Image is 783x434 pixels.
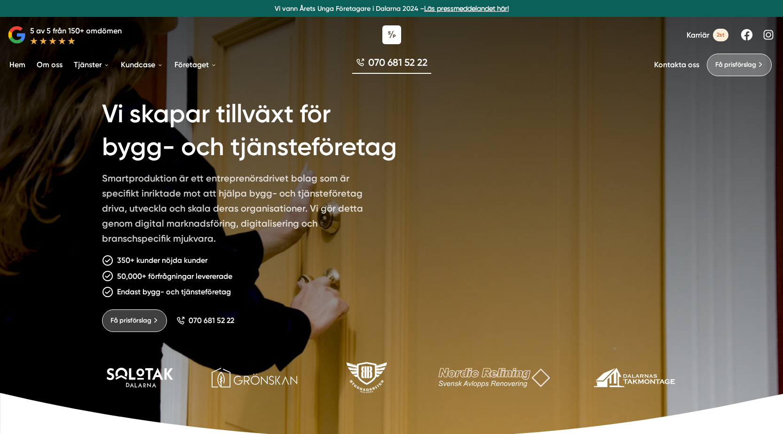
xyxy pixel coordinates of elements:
[72,53,111,77] a: Tjänster
[102,309,167,332] a: Få prisförslag
[173,53,219,77] a: Företaget
[424,5,509,12] a: Läs pressmeddelandet här!
[111,316,151,326] span: Få prisförslag
[352,55,431,74] a: 070 681 52 22
[654,60,699,69] a: Kontakta oss
[715,60,756,70] span: Få prisförslag
[30,25,122,37] p: 5 av 5 från 150+ omdömen
[713,29,728,41] span: 2st
[117,254,207,266] p: 350+ kunder nöjda kunder
[687,29,728,41] a: Karriär 2st
[707,54,772,76] a: Få prisförslag
[102,171,373,250] p: Smartproduktion är ett entreprenörsdrivet bolag som är specifikt inriktade mot att hjälpa bygg- o...
[189,316,234,325] span: 070 681 52 22
[176,316,234,325] a: 070 681 52 22
[117,286,231,298] p: Endast bygg- och tjänsteföretag
[117,270,232,282] p: 50,000+ förfrågningar levererade
[687,31,709,39] span: Karriär
[4,4,779,13] p: Vi vann Årets Unga Företagare i Dalarna 2024 –
[119,53,165,77] a: Kundcase
[8,53,27,77] a: Hem
[35,53,64,77] a: Om oss
[102,87,431,171] h1: Vi skapar tillväxt för bygg- och tjänsteföretag
[368,55,427,69] span: 070 681 52 22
